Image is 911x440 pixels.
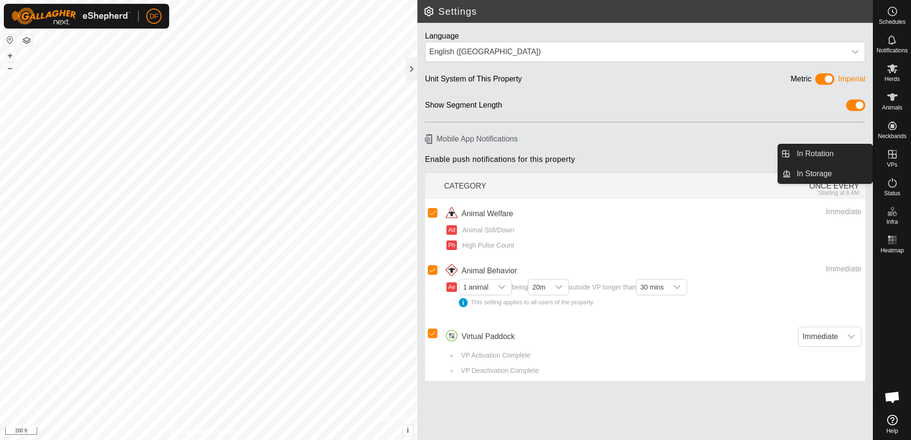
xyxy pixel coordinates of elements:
[688,263,861,275] div: Immediate
[458,366,539,376] span: VP Deactivation Complete
[846,42,865,61] div: dropdown trigger
[881,248,904,253] span: Heatmap
[425,30,865,42] div: Language
[462,265,517,277] span: Animal Behavior
[655,190,859,196] div: Starting at 6 AM
[778,164,872,183] li: In Storage
[218,428,246,436] a: Contact Us
[637,280,668,295] span: 30 mins
[21,35,32,46] button: Map Layers
[799,327,842,346] span: Immediate
[791,164,872,183] a: In Storage
[459,225,514,235] span: Animal Still/Down
[877,48,908,53] span: Notifications
[444,206,459,221] img: animal welfare icon
[446,282,457,292] button: Ae
[462,331,515,342] span: Virtual Paddock
[655,175,865,196] div: ONCE EVERY
[425,155,575,170] span: Enable push notifications for this property
[791,144,872,163] a: In Rotation
[423,6,873,17] h2: Settings
[171,428,207,436] a: Privacy Policy
[458,350,531,360] span: VP Activation Complete
[887,162,897,168] span: VPs
[403,425,413,436] button: i
[446,240,457,250] button: Ph
[444,329,459,344] img: virtual paddocks icon
[459,280,492,295] span: 1 animal
[797,148,833,160] span: In Rotation
[528,280,549,295] span: 20m
[884,76,900,82] span: Herds
[688,206,861,218] div: Immediate
[878,383,907,411] div: Open chat
[11,8,131,25] img: Gallagher Logo
[4,34,16,46] button: Reset Map
[549,280,568,295] div: dropdown trigger
[797,168,832,180] span: In Storage
[842,327,861,346] div: dropdown trigger
[459,240,514,250] span: High Pulse Count
[4,62,16,74] button: –
[882,105,902,110] span: Animals
[791,73,812,88] div: Metric
[444,263,459,279] img: animal behavior icon
[421,130,869,147] h6: Mobile App Notifications
[838,73,865,88] div: Imperial
[446,225,457,235] button: Ad
[429,46,842,58] div: English ([GEOGRAPHIC_DATA])
[878,133,906,139] span: Neckbands
[884,190,900,196] span: Status
[4,50,16,61] button: +
[492,280,511,295] div: dropdown trigger
[879,19,905,25] span: Schedules
[462,208,513,220] span: Animal Welfare
[444,175,655,196] div: CATEGORY
[459,298,687,307] div: This setting applies to all users of the property
[886,428,898,434] span: Help
[150,11,159,21] span: DF
[886,219,898,225] span: Infra
[459,283,687,307] span: being outside VP longer than
[668,280,687,295] div: dropdown trigger
[873,411,911,438] a: Help
[407,426,409,434] span: i
[425,100,502,114] div: Show Segment Length
[425,73,522,88] div: Unit System of This Property
[425,42,846,61] span: English (US)
[778,144,872,163] li: In Rotation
